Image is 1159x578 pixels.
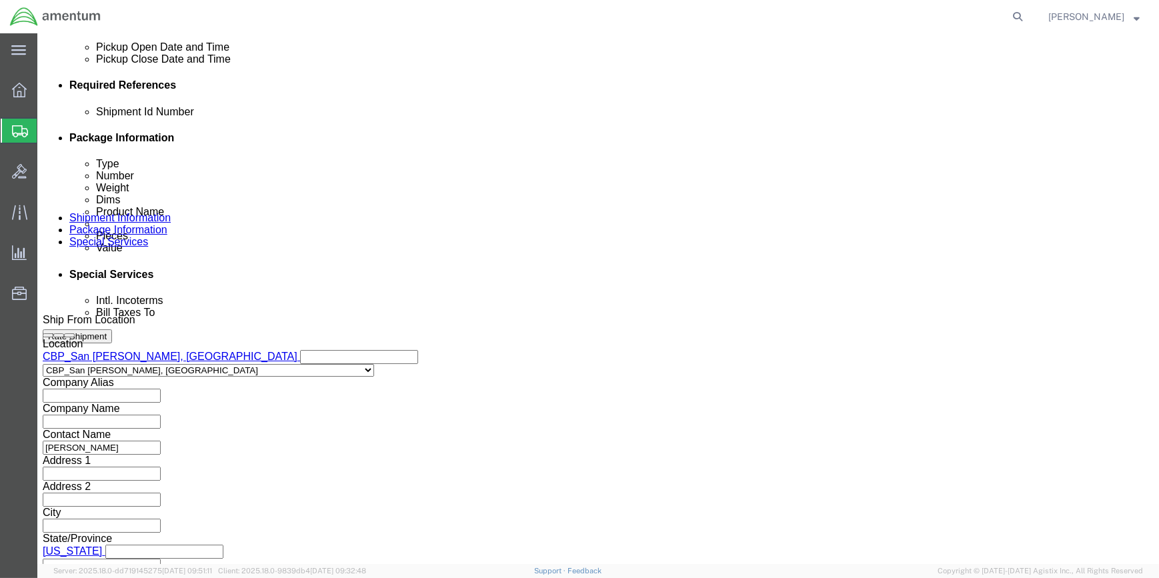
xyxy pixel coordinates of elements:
[567,567,602,575] a: Feedback
[218,567,366,575] span: Client: 2025.18.0-9839db4
[1048,9,1124,24] span: Donald Frederiksen
[1048,9,1140,25] button: [PERSON_NAME]
[310,567,366,575] span: [DATE] 09:32:48
[938,565,1143,577] span: Copyright © [DATE]-[DATE] Agistix Inc., All Rights Reserved
[53,567,212,575] span: Server: 2025.18.0-dd719145275
[37,33,1159,564] iframe: FS Legacy Container
[534,567,567,575] a: Support
[9,7,101,27] img: logo
[162,567,212,575] span: [DATE] 09:51:11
